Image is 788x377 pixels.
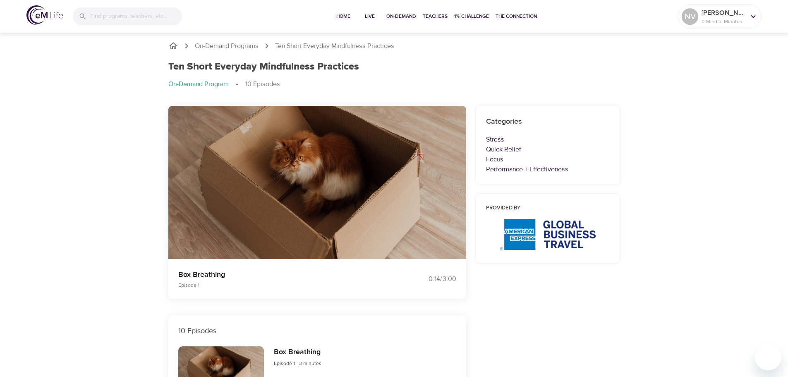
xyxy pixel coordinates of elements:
img: AmEx%20GBT%20logo.png [500,219,596,250]
p: 10 Episodes [178,325,456,336]
p: 10 Episodes [245,79,280,89]
p: Ten Short Everyday Mindfulness Practices [275,41,394,51]
img: logo [26,5,63,25]
p: 0 Mindful Minutes [702,18,745,25]
p: Quick Relief [486,144,610,154]
div: NV [682,8,698,25]
span: Teachers [423,12,448,21]
p: Box Breathing [178,269,384,280]
span: On-Demand [386,12,416,21]
p: Episode 1 [178,281,384,289]
span: The Connection [496,12,537,21]
nav: breadcrumb [168,41,620,51]
h6: Categories [486,116,610,128]
p: [PERSON_NAME] [702,8,745,18]
span: 1% Challenge [454,12,489,21]
span: Live [360,12,380,21]
span: Episode 1 - 3 minutes [274,360,321,367]
span: Home [333,12,353,21]
h6: Provided by [486,204,610,213]
p: Stress [486,134,610,144]
nav: breadcrumb [168,79,620,89]
div: 0:14 / 3:00 [394,274,456,284]
iframe: Button to launch messaging window [755,344,781,370]
p: Focus [486,154,610,164]
p: Performance + Effectiveness [486,164,610,174]
p: On-Demand Program [168,79,229,89]
h1: Ten Short Everyday Mindfulness Practices [168,61,359,73]
a: On-Demand Programs [195,41,259,51]
input: Find programs, teachers, etc... [90,7,182,25]
h6: Box Breathing [274,346,321,358]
